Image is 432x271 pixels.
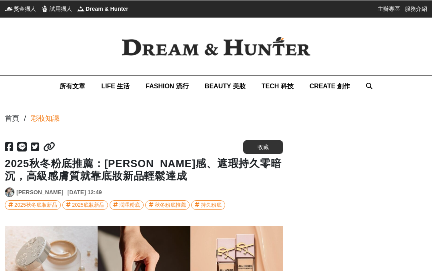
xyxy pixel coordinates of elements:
[5,5,36,13] a: 獎金獵人獎金獵人
[101,76,130,97] a: LIFE 生活
[72,201,104,209] div: 2025底妝新品
[5,187,14,197] a: Avatar
[191,200,225,210] a: 持久粉底
[60,76,85,97] a: 所有文章
[60,83,85,90] span: 所有文章
[378,5,400,13] a: 主辦專區
[41,5,49,13] img: 試用獵人
[5,113,19,124] div: 首頁
[262,83,294,90] span: TECH 科技
[146,76,189,97] a: FASHION 流行
[14,201,57,209] div: 2025秋冬底妝新品
[405,5,427,13] a: 服務介紹
[205,76,246,97] a: BEAUTY 美妝
[5,5,13,13] img: 獎金獵人
[16,188,63,197] a: [PERSON_NAME]
[155,201,186,209] div: 秋冬粉底推薦
[243,140,283,154] button: 收藏
[5,188,14,197] img: Avatar
[262,76,294,97] a: TECH 科技
[110,200,144,210] a: 潤澤粉底
[62,200,108,210] a: 2025底妝新品
[201,201,222,209] div: 持久粉底
[24,113,26,124] div: /
[5,200,61,210] a: 2025秋冬底妝新品
[5,157,283,182] h1: 2025秋冬粉底推薦：[PERSON_NAME]感、遮瑕持久零暗沉，高級感膚質就靠底妝新品輕鬆達成
[119,201,140,209] div: 潤澤粉底
[146,83,189,90] span: FASHION 流行
[67,188,102,197] div: [DATE] 12:49
[41,5,72,13] a: 試用獵人試用獵人
[14,5,36,13] span: 獎金獵人
[31,113,60,124] a: 彩妝知識
[310,76,350,97] a: CREATE 創作
[110,26,322,67] img: Dream & Hunter
[86,5,128,13] span: Dream & Hunter
[77,5,128,13] a: Dream & HunterDream & Hunter
[50,5,72,13] span: 試用獵人
[310,83,350,90] span: CREATE 創作
[101,83,130,90] span: LIFE 生活
[205,83,246,90] span: BEAUTY 美妝
[77,5,85,13] img: Dream & Hunter
[145,200,190,210] a: 秋冬粉底推薦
